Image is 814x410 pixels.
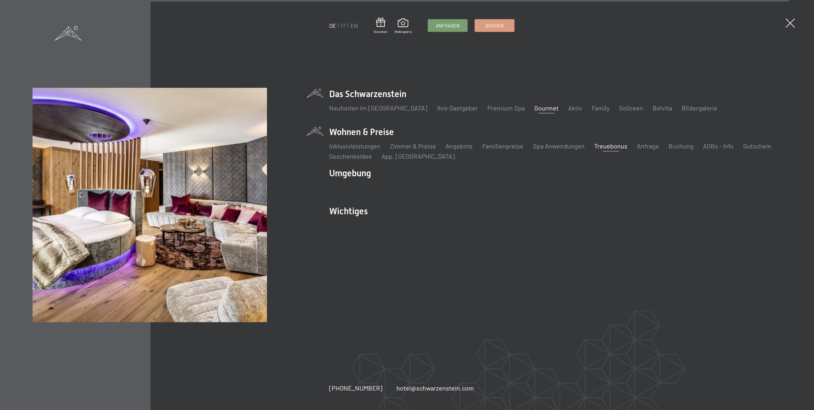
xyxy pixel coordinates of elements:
a: Gutschein [743,142,771,150]
a: Aktiv [568,104,582,112]
a: GoGreen [619,104,643,112]
a: Gutschein [374,18,388,34]
a: AGBs - Info [703,142,734,150]
a: Anfrage [637,142,659,150]
a: Geschenksidee [329,152,372,160]
span: Bildergalerie [395,29,412,34]
a: Treuebonus [594,142,627,150]
a: Anfragen [428,19,467,32]
a: Gourmet [534,104,559,112]
a: EN [351,22,358,29]
a: Buchung [669,142,693,150]
a: [PHONE_NUMBER] [329,383,382,392]
img: Südtiroler Küche im Hotel Schwarzenstein genießen [33,88,267,323]
a: hotel@schwarzenstein.com [396,383,474,392]
a: Spa Anwendungen [533,142,585,150]
a: Buchen [475,19,514,32]
a: Premium Spa [487,104,525,112]
a: Inklusivleistungen [329,142,380,150]
span: [PHONE_NUMBER] [329,384,382,392]
a: Zimmer & Preise [390,142,436,150]
a: Neuheiten im [GEOGRAPHIC_DATA] [329,104,427,112]
a: Bildergalerie [395,19,412,34]
a: Bildergalerie [682,104,717,112]
a: Angebote [446,142,473,150]
a: IT [341,22,346,29]
span: Buchen [485,22,504,29]
a: Ihre Gastgeber [437,104,478,112]
a: Familienpreise [482,142,523,150]
span: Gutschein [374,29,388,34]
a: DE [329,22,336,29]
span: Anfragen [436,22,460,29]
a: App. [GEOGRAPHIC_DATA] [381,152,455,160]
a: Belvita [653,104,672,112]
a: Family [592,104,610,112]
